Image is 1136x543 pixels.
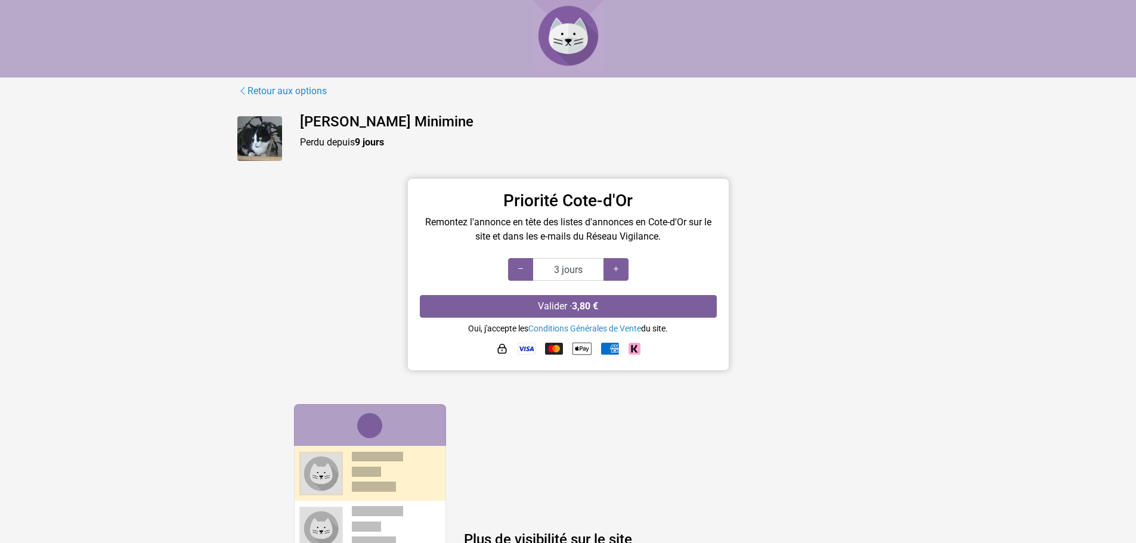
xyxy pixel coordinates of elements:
strong: 3,80 € [572,300,598,312]
img: Apple Pay [572,339,592,358]
strong: 9 jours [355,136,384,148]
small: Oui, j'accepte les du site. [468,324,668,333]
p: Remontez l'annonce en tête des listes d'annonces en Cote-d'Or sur le site et dans les e-mails du ... [420,215,717,244]
img: American Express [601,343,619,355]
img: Mastercard [545,343,563,355]
a: Conditions Générales de Vente [528,324,641,333]
p: Perdu depuis [300,135,899,150]
a: Retour aux options [237,83,327,99]
img: Visa [518,343,536,355]
h4: [PERSON_NAME] Minimine [300,113,899,131]
button: Valider ·3,80 € [420,295,717,318]
h3: Priorité Cote-d'Or [420,191,717,211]
img: Klarna [629,343,640,355]
img: HTTPS : paiement sécurisé [496,343,508,355]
